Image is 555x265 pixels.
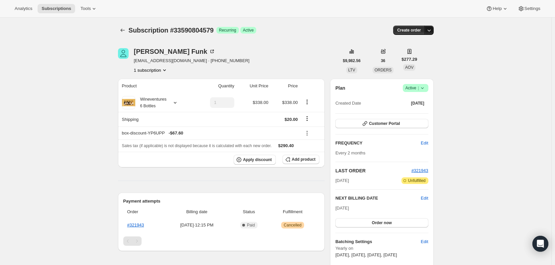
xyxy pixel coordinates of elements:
span: Recurring [219,28,236,33]
span: Yearly on [335,245,428,252]
button: Edit [417,138,432,148]
h2: Plan [335,85,345,91]
div: box-discount-YP6UPP [122,130,298,136]
span: Paid [247,222,255,228]
button: [DATE] [407,99,428,108]
button: 36 [377,56,389,65]
span: [DATE] · 12:15 PM [166,222,228,228]
span: Subscription #33590804579 [129,27,214,34]
th: Shipping [118,112,194,127]
span: [DATE] [335,206,349,211]
button: Tools [76,4,101,13]
button: Order now [335,218,428,227]
span: | [418,85,419,91]
span: Active [405,85,426,91]
span: Billing date [166,209,228,215]
span: $338.00 [282,100,298,105]
nav: Pagination [123,236,320,246]
button: Customer Portal [335,119,428,128]
small: 6 Bottles [140,104,156,108]
button: Help [482,4,512,13]
h2: NEXT BILLING DATE [335,195,421,202]
span: Tools [80,6,91,11]
span: Settings [524,6,540,11]
div: Wineventures [135,96,166,109]
button: Subscriptions [118,26,127,35]
span: LTV [348,68,355,72]
span: Active [243,28,254,33]
span: ORDERS [375,68,391,72]
th: Product [118,79,194,93]
button: Settings [514,4,544,13]
span: Subscriptions [42,6,71,11]
span: [DATE], [DATE], [DATE], [DATE] [335,252,397,257]
span: Edit [421,238,428,245]
h2: FREQUENCY [335,140,421,146]
button: Add product [282,155,319,164]
th: Quantity [194,79,236,93]
a: #321943 [127,222,144,227]
span: Help [493,6,501,11]
h6: Batching Settings [335,238,421,245]
span: [EMAIL_ADDRESS][DOMAIN_NAME] · [PHONE_NUMBER] [134,57,250,64]
div: Open Intercom Messenger [532,236,548,252]
button: Product actions [134,67,168,73]
th: Order [123,205,164,219]
a: #321943 [411,168,428,173]
button: Edit [421,195,428,202]
button: Analytics [11,4,36,13]
button: Create order [393,26,425,35]
button: $9,982.56 [339,56,365,65]
span: Fulfillment [270,209,315,215]
span: Edit [421,140,428,146]
span: Apply discount [243,157,272,162]
button: Product actions [302,98,312,106]
span: [DATE] [335,177,349,184]
span: Create order [397,28,421,33]
th: Price [271,79,300,93]
span: Every 2 months [335,150,365,155]
span: Cancelled [284,222,301,228]
th: Unit Price [236,79,271,93]
span: $338.00 [253,100,269,105]
span: Created Date [335,100,361,107]
button: #321943 [411,167,428,174]
button: Subscriptions [38,4,75,13]
h2: Payment attempts [123,198,320,205]
div: [PERSON_NAME] Funk [134,48,215,55]
span: Order now [372,220,392,225]
span: Analytics [15,6,32,11]
span: - $67.60 [168,130,183,136]
span: AOV [405,65,413,70]
span: Sales tax (if applicable) is not displayed because it is calculated with each new order. [122,143,272,148]
button: Apply discount [234,155,276,165]
span: Customer Portal [369,121,400,126]
h2: LAST ORDER [335,167,411,174]
button: Edit [417,236,432,247]
span: Chris Funk [118,48,129,59]
span: Status [232,209,266,215]
span: $277.29 [401,56,417,63]
button: Shipping actions [302,115,312,122]
span: 36 [381,58,385,63]
span: [DATE] [411,101,424,106]
span: $9,982.56 [343,58,361,63]
span: $20.00 [284,117,298,122]
span: Add product [292,157,315,162]
span: $290.40 [278,143,294,148]
span: Unfulfilled [408,178,426,183]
